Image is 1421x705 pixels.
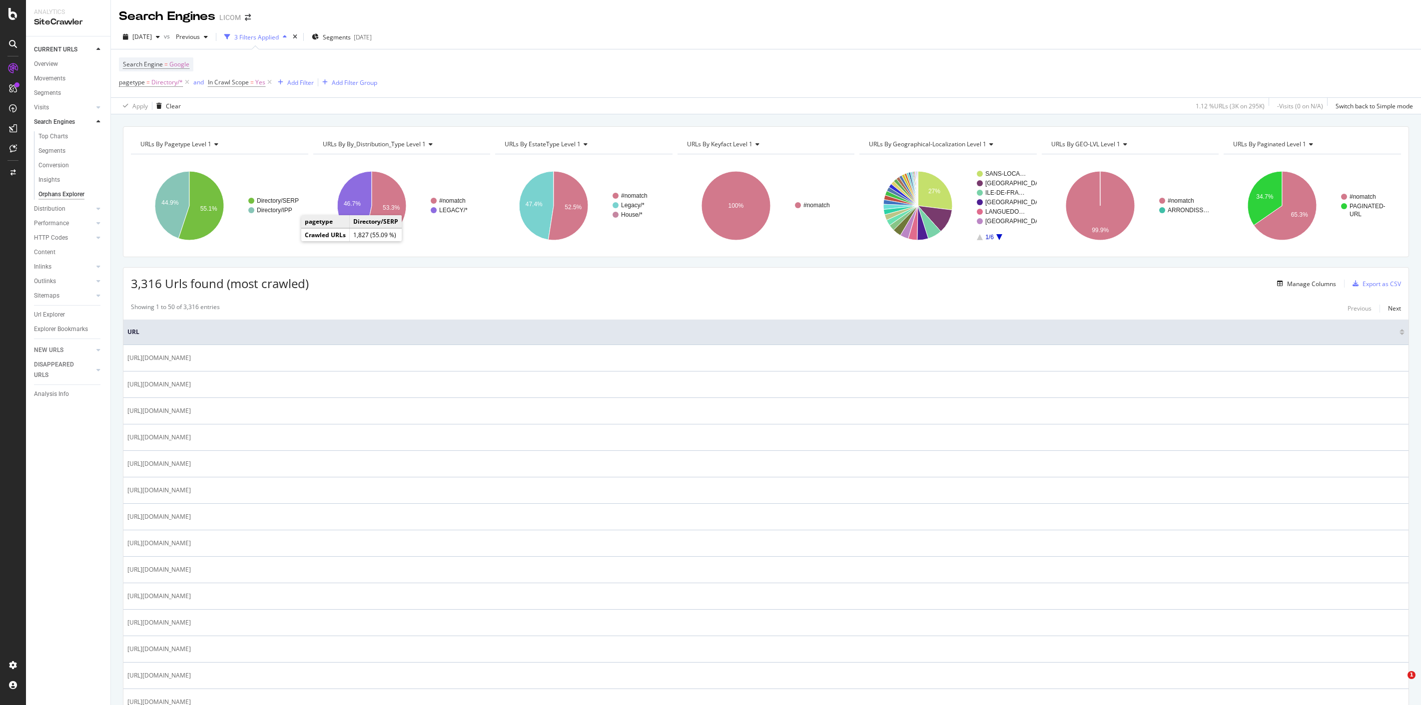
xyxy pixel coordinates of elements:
[621,211,643,218] text: House/*
[678,162,855,249] svg: A chart.
[146,78,150,86] span: =
[34,233,68,243] div: HTTP Codes
[119,78,145,86] span: pagetype
[34,59,103,69] a: Overview
[34,276,93,287] a: Outlinks
[169,57,189,71] span: Google
[34,218,93,229] a: Performance
[1291,212,1308,219] text: 65.3%
[318,76,377,88] button: Add Filter Group
[34,44,93,55] a: CURRENT URLS
[985,218,1048,225] text: [GEOGRAPHIC_DATA]
[1092,227,1109,234] text: 99.9%
[34,204,65,214] div: Distribution
[127,485,191,495] span: [URL][DOMAIN_NAME]
[34,204,93,214] a: Distribution
[1196,102,1265,110] div: 1.12 % URLs ( 3K on 295K )
[38,146,65,156] div: Segments
[38,189,84,200] div: Orphans Explorer
[131,275,309,292] span: 3,316 Urls found (most crawled)
[34,359,93,380] a: DISAPPEARED URLS
[34,233,93,243] a: HTTP Codes
[127,644,191,654] span: [URL][DOMAIN_NAME]
[34,247,55,258] div: Content
[34,324,103,335] a: Explorer Bookmarks
[34,310,65,320] div: Url Explorer
[1273,278,1336,290] button: Manage Columns
[1363,280,1401,288] div: Export as CSV
[34,324,88,335] div: Explorer Bookmarks
[313,162,491,249] svg: A chart.
[301,215,350,228] td: pagetype
[1349,276,1401,292] button: Export as CSV
[131,162,308,249] svg: A chart.
[164,32,172,40] span: vs
[308,29,376,45] button: Segments[DATE]
[1388,303,1401,315] button: Next
[34,262,51,272] div: Inlinks
[193,78,204,86] div: and
[439,207,468,214] text: LEGACY/*
[1277,102,1323,110] div: - Visits ( 0 on N/A )
[621,192,648,199] text: #nomatch
[34,16,102,28] div: SiteCrawler
[34,8,102,16] div: Analytics
[354,33,372,41] div: [DATE]
[34,389,103,399] a: Analysis Info
[127,538,191,548] span: [URL][DOMAIN_NAME]
[34,88,103,98] a: Segments
[1049,136,1210,152] h4: URLs By GEO-LVL Level 1
[985,189,1025,196] text: ILE-DE-FRA…
[34,88,61,98] div: Segments
[38,131,103,142] a: Top Charts
[34,247,103,258] a: Content
[127,406,191,416] span: [URL][DOMAIN_NAME]
[1168,207,1209,214] text: ARRONDISS…
[34,117,93,127] a: Search Engines
[34,291,59,301] div: Sitemaps
[867,136,1028,152] h4: URLs By Geographical-localization Level 1
[1336,102,1413,110] div: Switch back to Simple mode
[34,73,65,84] div: Movements
[257,207,292,214] text: Directory/IPP
[503,136,664,152] h4: URLs By EstateType Level 1
[343,200,360,207] text: 46.7%
[1231,136,1392,152] h4: URLs By Paginated Level 1
[985,199,1048,206] text: [GEOGRAPHIC_DATA]
[383,205,400,212] text: 53.3%
[1408,671,1416,679] span: 1
[1051,140,1120,148] span: URLs By GEO-LVL Level 1
[565,204,582,211] text: 52.5%
[34,291,93,301] a: Sitemaps
[38,189,103,200] a: Orphans Explorer
[234,33,279,41] div: 3 Filters Applied
[127,379,191,389] span: [URL][DOMAIN_NAME]
[985,180,1048,187] text: [GEOGRAPHIC_DATA]
[1350,193,1376,200] text: #nomatch
[1388,304,1401,313] div: Next
[34,345,63,355] div: NEW URLS
[34,117,75,127] div: Search Engines
[34,73,103,84] a: Movements
[1348,304,1372,313] div: Previous
[172,32,200,41] span: Previous
[34,102,49,113] div: Visits
[291,32,299,42] div: times
[1042,162,1219,249] div: A chart.
[859,162,1037,249] svg: A chart.
[332,78,377,87] div: Add Filter Group
[34,359,84,380] div: DISAPPEARED URLS
[166,102,181,110] div: Clear
[1233,140,1306,148] span: URLs By Paginated Level 1
[38,175,103,185] a: Insights
[193,77,204,87] button: and
[321,136,482,152] h4: URLs By by_Distribution_Type Level 1
[621,202,645,209] text: Legacy/*
[34,102,93,113] a: Visits
[127,353,191,363] span: [URL][DOMAIN_NAME]
[245,14,251,21] div: arrow-right-arrow-left
[803,202,830,209] text: #nomatch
